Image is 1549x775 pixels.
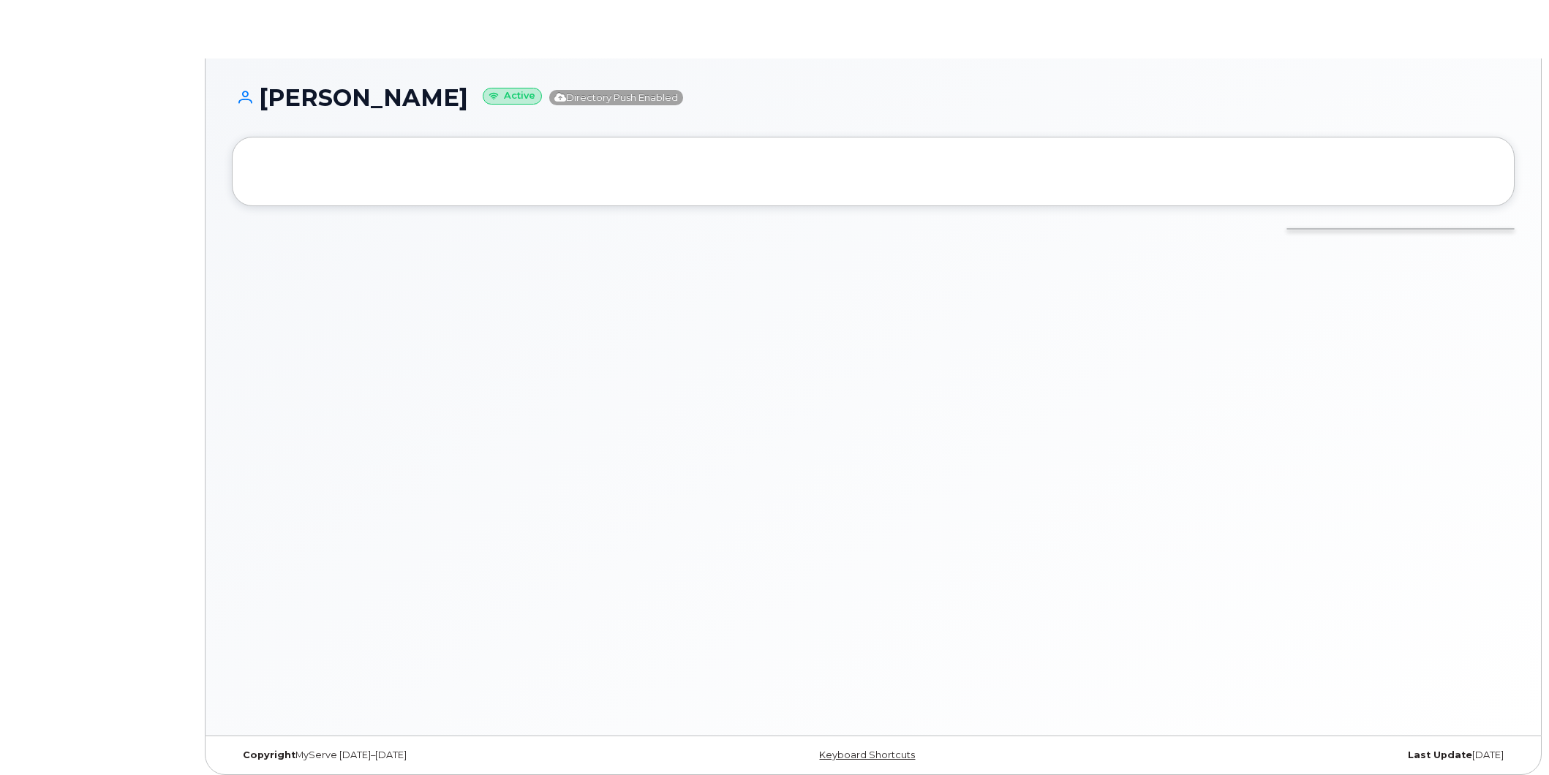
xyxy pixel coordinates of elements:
[1087,749,1515,761] div: [DATE]
[232,749,660,761] div: MyServe [DATE]–[DATE]
[232,85,1515,110] h1: [PERSON_NAME]
[819,749,915,760] a: Keyboard Shortcuts
[1408,749,1472,760] strong: Last Update
[549,90,683,105] span: Directory Push Enabled
[483,88,542,105] small: Active
[243,749,295,760] strong: Copyright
